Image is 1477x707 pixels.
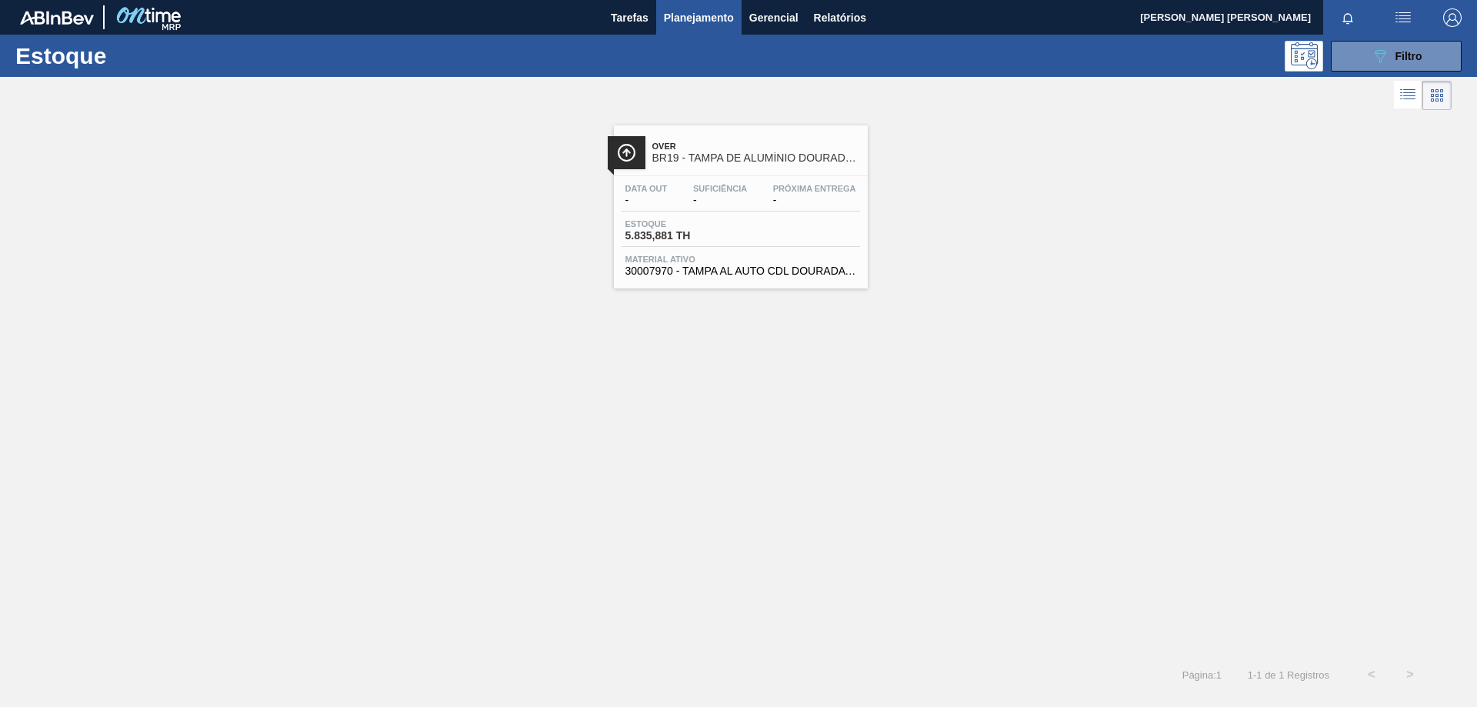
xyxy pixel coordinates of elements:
img: userActions [1394,8,1412,27]
span: 5.835,881 TH [625,230,733,242]
span: Relatórios [814,8,866,27]
span: Material ativo [625,255,856,264]
span: Gerencial [749,8,799,27]
span: BR19 - TAMPA DE ALUMÍNIO DOURADA CANPACK CDL [652,152,860,164]
h1: Estoque [15,47,245,65]
img: TNhmsLtSVTkK8tSr43FrP2fwEKptu5GPRR3wAAAABJRU5ErkJggg== [20,11,94,25]
span: Planejamento [664,8,734,27]
span: - [773,195,856,206]
button: > [1391,655,1429,694]
span: Estoque [625,219,733,228]
span: - [693,195,747,206]
img: Logout [1443,8,1462,27]
span: Data out [625,184,668,193]
span: Suficiência [693,184,747,193]
a: ÍconeOverBR19 - TAMPA DE ALUMÍNIO DOURADA CANPACK CDLData out-Suficiência-Próxima Entrega-Estoque... [602,114,875,288]
button: Filtro [1331,41,1462,72]
span: - [625,195,668,206]
span: Filtro [1395,50,1422,62]
span: 1 - 1 de 1 Registros [1245,669,1329,681]
span: 30007970 - TAMPA AL AUTO CDL DOURADA CANPACK [625,265,856,277]
button: Notificações [1323,7,1372,28]
button: < [1352,655,1391,694]
span: Tarefas [611,8,648,27]
span: Over [652,142,860,151]
img: Ícone [617,143,636,162]
span: Próxima Entrega [773,184,856,193]
div: Pogramando: nenhum usuário selecionado [1285,41,1323,72]
div: Visão em Lista [1394,81,1422,110]
div: Visão em Cards [1422,81,1452,110]
span: Página : 1 [1182,669,1222,681]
